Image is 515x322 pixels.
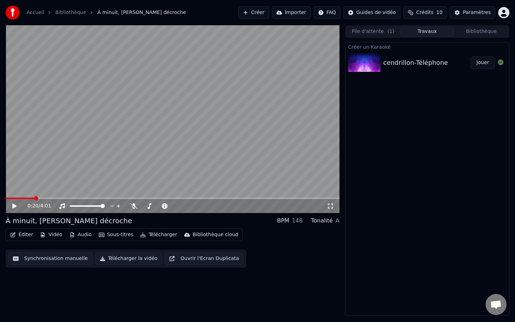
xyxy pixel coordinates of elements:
a: Bibliothèque [55,9,86,16]
button: Audio [67,230,95,240]
button: FAQ [314,6,341,19]
button: Synchronisation manuelle [8,252,92,265]
button: Crédits10 [403,6,447,19]
div: Paramètres [463,9,491,16]
span: ( 1 ) [387,28,394,35]
div: A [336,217,339,225]
div: cendrillon-Téléphone [383,58,448,68]
button: Jouer [471,56,495,69]
span: 4:01 [40,203,51,210]
div: Créer un Karaoké [345,42,509,51]
button: Éditer [7,230,36,240]
span: 0:20 [28,203,39,210]
div: Bibliothèque cloud [193,231,238,238]
a: Accueil [27,9,44,16]
button: File d'attente [346,27,400,37]
img: youka [6,6,20,20]
button: Importer [272,6,311,19]
button: Paramètres [450,6,495,19]
button: Bibliothèque [454,27,508,37]
button: Télécharger [137,230,180,240]
div: Ouvrir le chat [486,294,507,315]
span: 10 [436,9,442,16]
button: Guides de vidéo [343,6,400,19]
button: Télécharger la vidéo [95,252,162,265]
span: Crédits [416,9,433,16]
div: Tonalité [311,217,333,225]
button: Ouvrir l'Ecran Duplicata [165,252,243,265]
div: 148 [292,217,303,225]
button: Travaux [400,27,454,37]
button: Créer [238,6,269,19]
nav: breadcrumb [27,9,186,16]
div: BPM [277,217,289,225]
div: / [28,203,44,210]
span: À minuit, [PERSON_NAME] décroche [97,9,186,16]
button: Sous-titres [96,230,136,240]
div: À minuit, [PERSON_NAME] décroche [6,216,132,226]
button: Vidéo [37,230,65,240]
